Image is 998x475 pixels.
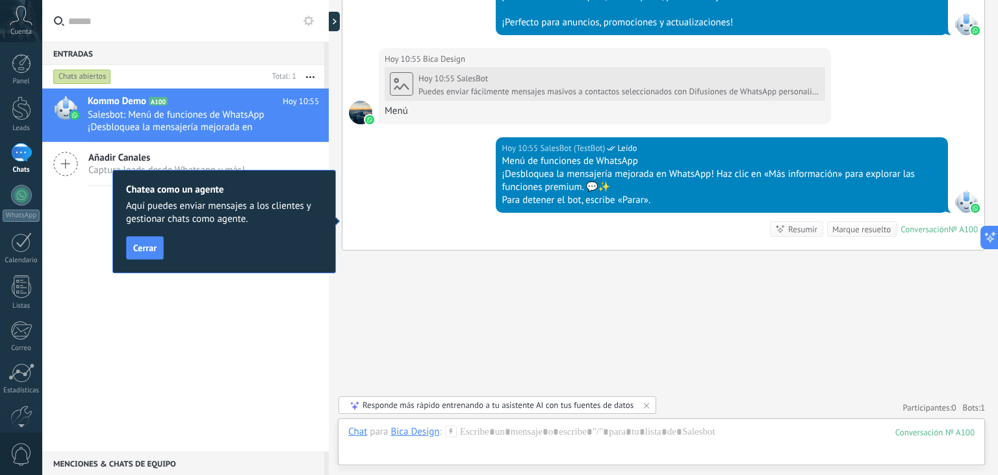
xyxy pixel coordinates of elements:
div: Entradas [42,42,324,65]
div: Responde más rápido entrenando a tu asistente AI con tus fuentes de datos [363,400,633,411]
div: Panel [3,77,40,86]
div: Hoy 10:55 [418,74,457,84]
span: SalesBot [457,73,488,84]
img: waba.svg [70,111,79,120]
div: Listas [3,302,40,310]
div: ¡Perfecto para anuncios, promociones y actualizaciones! [502,16,942,29]
span: SalesBot [954,189,978,213]
div: № A100 [949,224,978,235]
span: SalesBot [954,12,978,35]
div: ¡Desbloquea la mensajería mejorada en WhatsApp! Haz clic en «Más información» para explorar las f... [502,168,942,194]
span: 1 [980,402,985,413]
div: Chats abiertos [53,69,111,85]
div: Leads [3,124,40,133]
div: Calendario [3,256,40,265]
span: A100 [149,97,168,105]
img: waba.svg [971,26,980,35]
div: Hoy 10:55 [502,142,540,155]
span: Salesbot: Menú de funciones de WhatsApp ¡Desbloquea la mensajería mejorada en WhatsApp! Haz clic ... [88,109,294,133]
a: Kommo Demo A100 Hoy 10:55 Salesbot: Menú de funciones de WhatsApp ¡Desbloquea la mensajería mejor... [42,88,329,142]
span: Kommo Demo [88,95,146,108]
img: waba.svg [971,204,980,213]
div: Hoy 10:55 [385,53,423,66]
div: Bica Design [390,426,439,437]
div: Chats [3,166,40,174]
span: Cuenta [10,28,32,36]
span: Hoy 10:55 [283,95,319,108]
span: Bots: [963,402,985,413]
div: Marque resuelto [832,223,891,236]
span: para [370,426,388,439]
div: Estadísticas [3,387,40,395]
span: SalesBot (TestBot) [540,142,605,155]
div: Puedes enviar fácilmente mensajes masivos a contactos seleccionados con Difusiones de WhatsApp pe... [418,87,820,97]
h2: Chatea como un agente [126,183,322,196]
div: 100 [895,427,975,438]
img: waba.svg [365,115,374,124]
a: Participantes:0 [902,402,956,413]
div: Menú [385,105,825,118]
div: Total: 1 [267,70,296,83]
span: Bica Design [423,53,465,66]
span: 0 [952,402,956,413]
div: Resumir [788,223,817,236]
span: Bica Design [349,101,372,124]
span: Cerrar [133,243,157,252]
button: Cerrar [126,236,164,260]
div: Para detener el bot, escribe «Parar». [502,194,942,207]
div: Correo [3,344,40,353]
button: Más [296,65,324,88]
div: Menciones & Chats de equipo [42,452,324,475]
div: Conversación [901,224,949,235]
div: WhatsApp [3,210,40,222]
span: : [439,426,441,439]
span: Añadir Canales [88,152,245,164]
span: Captura leads desde Whatsapp y más! [88,164,245,176]
div: Menú de funciones de WhatsApp [502,155,942,168]
span: Leído [617,142,637,155]
div: Mostrar [327,12,340,31]
span: Aquí puedes enviar mensajes a los clientes y gestionar chats como agente. [126,200,322,226]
